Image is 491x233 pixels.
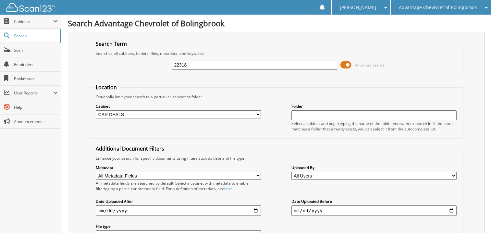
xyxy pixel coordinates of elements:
span: Help [14,104,58,110]
div: Select a cabinet and begin typing the name of the folder you want to search in. If the name match... [291,121,457,132]
label: File type [96,224,261,229]
span: Reminders [14,62,58,67]
legend: Search Term [92,40,130,47]
span: Search [14,33,57,39]
span: Advanced Search [355,63,384,67]
label: Metadata [96,165,261,170]
div: Searches all cabinets, folders, files, metadata, and keywords [92,51,460,56]
span: Bookmarks [14,76,58,81]
div: Enhance your search for specific documents using filters such as date and file type. [92,155,460,161]
div: Optionally limit your search to a particular cabinet or folder [92,94,460,100]
input: start [96,205,261,216]
img: scan123-logo-white.svg [6,3,55,12]
legend: Location [92,84,120,91]
label: Folder [291,104,457,109]
label: Date Uploaded After [96,199,261,204]
label: Date Uploaded Before [291,199,457,204]
span: Cabinets [14,19,53,24]
span: [PERSON_NAME] [340,6,376,9]
span: User Reports [14,90,53,96]
div: All metadata fields are searched by default. Select a cabinet with metadata to enable filtering b... [96,180,261,191]
span: Advantage Chevrolet of Bolingbrook [399,6,477,9]
iframe: Chat Widget [459,202,491,233]
span: Announcements [14,119,58,124]
label: Uploaded By [291,165,457,170]
a: here [224,186,233,191]
h1: Search Advantage Chevrolet of Bolingbrook [68,18,485,29]
legend: Additional Document Filters [92,145,167,152]
label: Cabinet [96,104,261,109]
input: end [291,205,457,216]
span: Scan [14,47,58,53]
